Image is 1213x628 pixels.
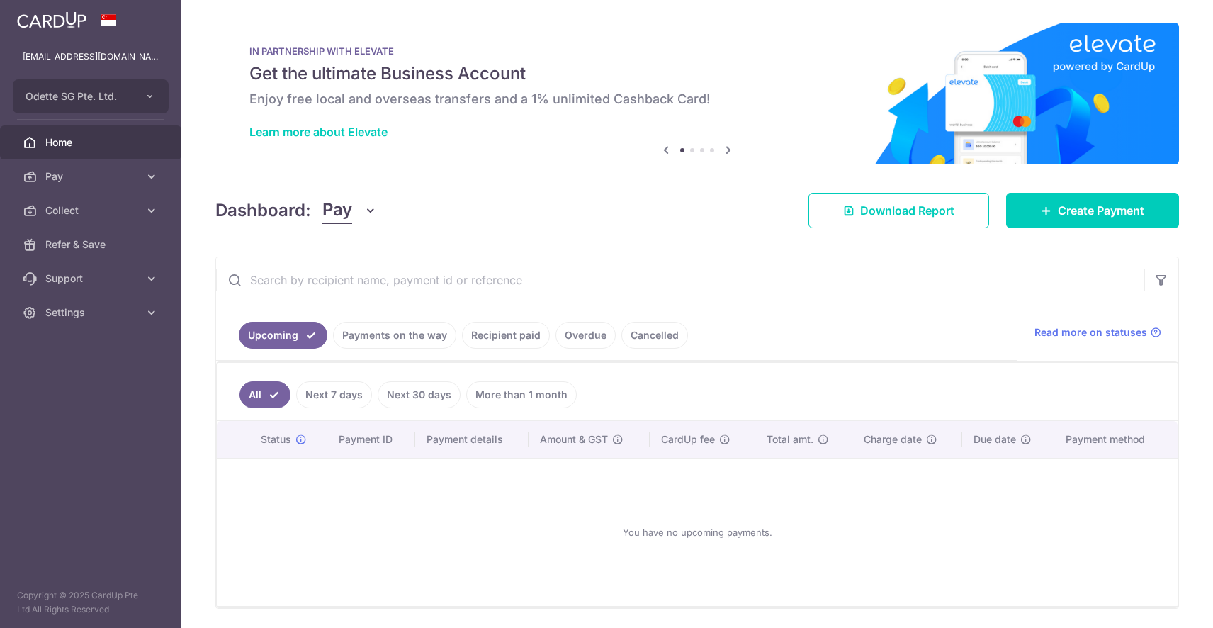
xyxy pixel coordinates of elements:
[1006,193,1179,228] a: Create Payment
[333,322,456,349] a: Payments on the way
[17,11,86,28] img: CardUp
[249,62,1145,85] h5: Get the ultimate Business Account
[45,305,139,320] span: Settings
[45,203,139,218] span: Collect
[23,50,159,64] p: [EMAIL_ADDRESS][DOMAIN_NAME]
[215,198,311,223] h4: Dashboard:
[860,202,954,219] span: Download Report
[661,432,715,447] span: CardUp fee
[540,432,608,447] span: Amount & GST
[322,197,377,224] button: Pay
[466,381,577,408] a: More than 1 month
[45,169,139,184] span: Pay
[1034,325,1161,340] a: Read more on statuses
[296,381,372,408] a: Next 7 days
[415,421,529,458] th: Payment details
[767,432,813,447] span: Total amt.
[864,432,922,447] span: Charge date
[249,125,388,139] a: Learn more about Elevate
[26,89,130,103] span: Odette SG Pte. Ltd.
[555,322,616,349] a: Overdue
[261,432,291,447] span: Status
[45,271,139,286] span: Support
[808,193,989,228] a: Download Report
[322,197,352,224] span: Pay
[327,421,414,458] th: Payment ID
[1034,325,1147,340] span: Read more on statuses
[378,381,461,408] a: Next 30 days
[215,23,1179,164] img: Renovation banner
[1054,421,1178,458] th: Payment method
[974,432,1016,447] span: Due date
[621,322,688,349] a: Cancelled
[216,257,1144,303] input: Search by recipient name, payment id or reference
[1058,202,1144,219] span: Create Payment
[239,322,327,349] a: Upcoming
[239,381,290,408] a: All
[45,237,139,252] span: Refer & Save
[234,470,1161,595] div: You have no upcoming payments.
[45,135,139,150] span: Home
[249,91,1145,108] h6: Enjoy free local and overseas transfers and a 1% unlimited Cashback Card!
[13,79,169,113] button: Odette SG Pte. Ltd.
[249,45,1145,57] p: IN PARTNERSHIP WITH ELEVATE
[462,322,550,349] a: Recipient paid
